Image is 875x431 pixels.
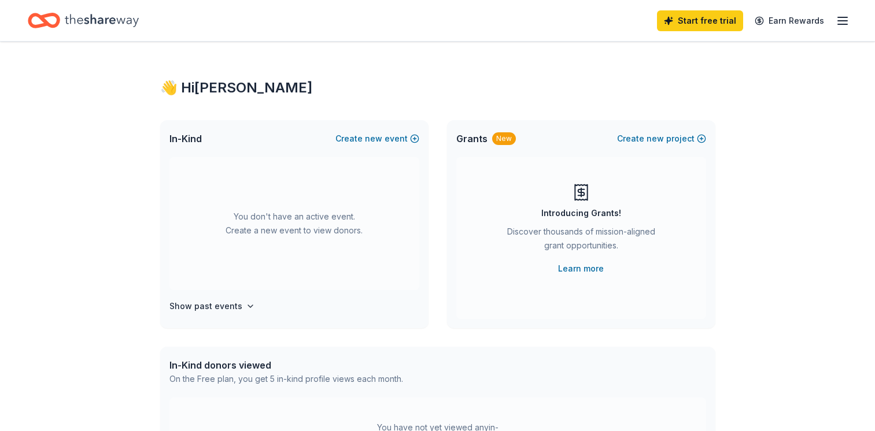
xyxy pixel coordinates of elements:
span: In-Kind [169,132,202,146]
div: New [492,132,516,145]
div: Discover thousands of mission-aligned grant opportunities. [503,225,660,257]
a: Home [28,7,139,34]
a: Start free trial [657,10,743,31]
span: new [365,132,382,146]
div: You don't have an active event. Create a new event to view donors. [169,157,419,290]
button: Createnewevent [335,132,419,146]
a: Learn more [558,262,604,276]
div: Introducing Grants! [541,206,621,220]
span: Grants [456,132,488,146]
h4: Show past events [169,299,242,313]
button: Createnewproject [617,132,706,146]
div: 👋 Hi [PERSON_NAME] [160,79,715,97]
a: Earn Rewards [748,10,831,31]
button: Show past events [169,299,255,313]
span: new [647,132,664,146]
div: In-Kind donors viewed [169,358,403,372]
div: On the Free plan, you get 5 in-kind profile views each month. [169,372,403,386]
